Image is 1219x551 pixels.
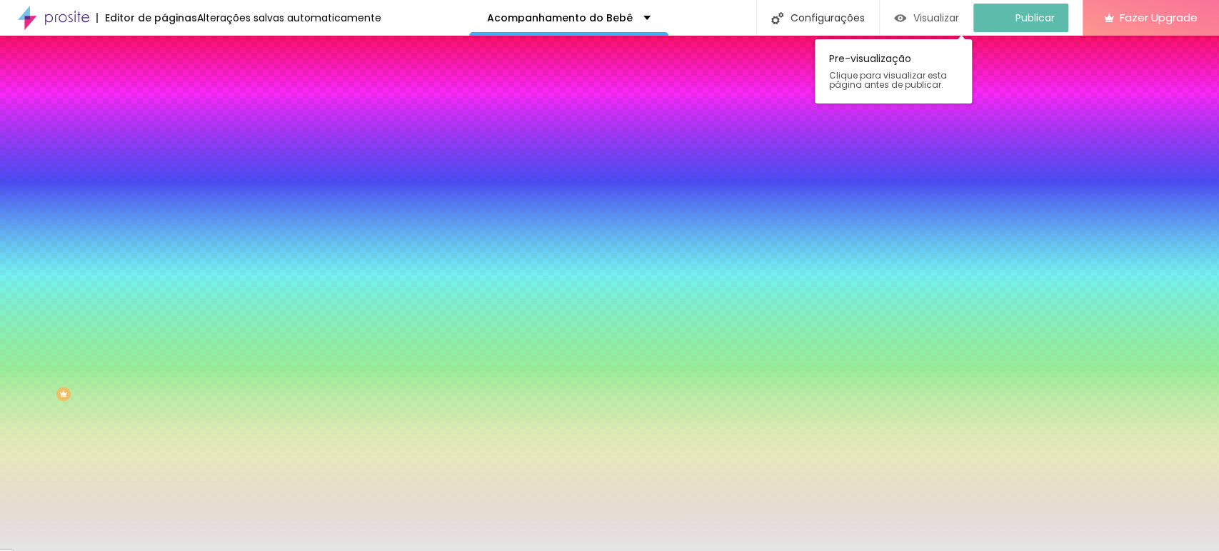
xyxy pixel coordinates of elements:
[1015,12,1055,24] span: Publicar
[197,13,381,23] div: Alterações salvas automaticamente
[771,12,783,24] img: Icone
[973,4,1068,32] button: Publicar
[1120,11,1198,24] span: Fazer Upgrade
[880,4,973,32] button: Visualizar
[894,12,906,24] img: view-1.svg
[487,13,633,23] p: Acompanhamento do Bebê
[913,12,959,24] span: Visualizar
[829,71,958,89] span: Clique para visualizar esta página antes de publicar.
[815,39,972,103] div: Pre-visualização
[96,13,197,23] div: Editor de páginas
